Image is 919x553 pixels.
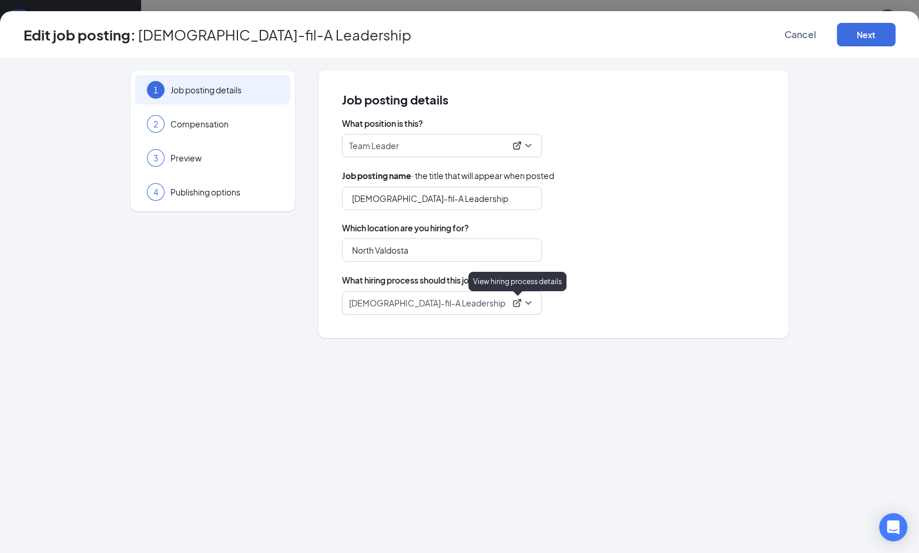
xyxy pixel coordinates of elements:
[153,118,158,130] span: 2
[349,140,399,151] p: Team Leader
[837,23,895,46] button: Next
[349,297,505,309] p: [DEMOGRAPHIC_DATA]-fil-A Leadership
[170,84,279,96] span: Job posting details
[153,84,158,96] span: 1
[170,118,279,130] span: Compensation
[153,186,158,198] span: 4
[512,298,522,308] svg: ExternalLink
[170,186,279,198] span: Publishing options
[342,170,411,181] b: Job posting name
[24,25,136,45] h3: Edit job posting:
[784,29,816,41] span: Cancel
[512,141,522,150] svg: ExternalLink
[468,272,566,291] div: View hiring process details
[170,152,279,164] span: Preview
[138,29,411,41] span: [DEMOGRAPHIC_DATA]-fil-A Leadership
[879,513,907,541] div: Open Intercom Messenger
[342,94,765,106] span: Job posting details
[153,152,158,164] span: 3
[342,274,536,286] span: What hiring process should this job posting follow?
[342,222,765,234] span: Which location are you hiring for?
[349,140,524,151] div: Team Leader
[771,23,830,46] button: Cancel
[342,169,554,182] span: · the title that will appear when posted
[342,117,765,129] span: What position is this?
[349,297,524,309] div: Chick-fil-A Leadership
